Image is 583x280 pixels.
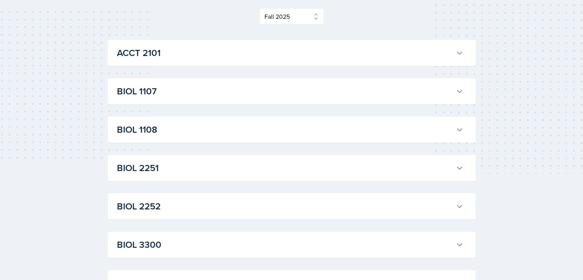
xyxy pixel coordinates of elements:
button: BIOL 1108 [115,121,465,138]
button: ACCT 2101 [115,44,465,61]
h3: BIOL 2251 [117,161,453,175]
h3: BIOL 3300 [117,238,453,252]
h3: BIOL 1108 [117,123,453,137]
button: BIOL 1107 [115,83,465,100]
button: BIOL 2251 [115,160,465,176]
h3: BIOL 1107 [117,84,453,98]
button: BIOL 2252 [115,198,465,215]
h3: BIOL 2252 [117,199,453,213]
button: BIOL 3300 [115,236,465,253]
h3: ACCT 2101 [117,46,453,60]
